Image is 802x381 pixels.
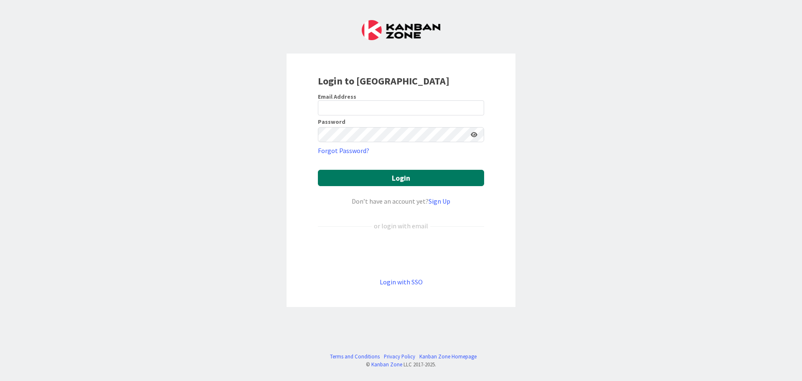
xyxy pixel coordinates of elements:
div: © LLC 2017- 2025 . [326,361,477,368]
button: Login [318,170,484,186]
a: Kanban Zone Homepage [419,353,477,361]
img: Kanban Zone [362,20,440,40]
label: Password [318,119,345,125]
label: Email Address [318,93,356,100]
div: Don’t have an account yet? [318,196,484,206]
a: Forgot Password? [318,146,369,156]
a: Login with SSO [380,278,423,286]
a: Kanban Zone [371,361,402,368]
a: Terms and Conditions [330,353,380,361]
iframe: Sign in with Google Button [314,245,488,263]
b: Login to [GEOGRAPHIC_DATA] [318,74,449,87]
a: Privacy Policy [384,353,415,361]
div: or login with email [372,221,430,231]
a: Sign Up [429,197,450,205]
